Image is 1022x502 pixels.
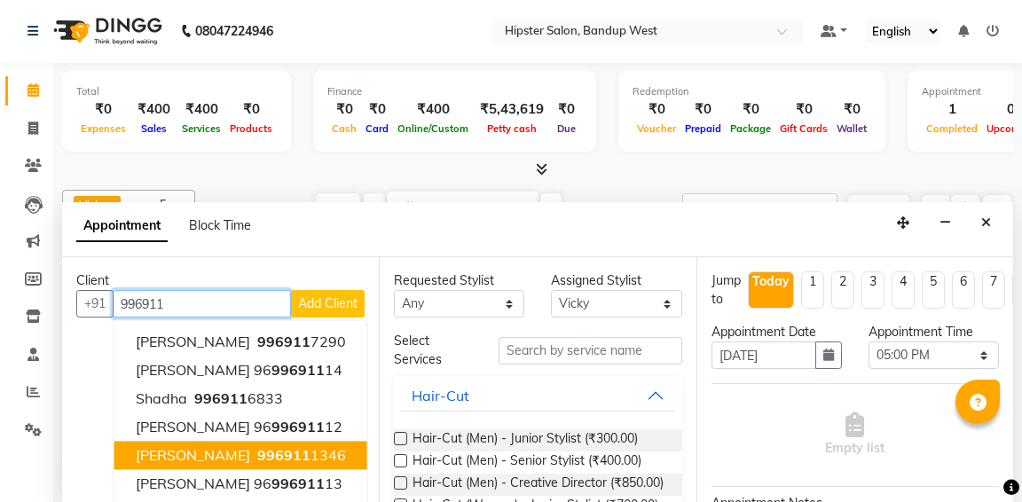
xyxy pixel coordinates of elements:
[633,84,871,99] div: Redemption
[892,271,915,309] li: 4
[225,122,277,135] span: Products
[254,419,342,436] ngb-highlight: 96 12
[257,447,311,465] span: 996911
[401,200,443,214] span: Wed
[832,122,871,135] span: Wallet
[726,122,775,135] span: Package
[869,323,999,341] div: Appointment Time
[499,337,681,365] input: Search by service name
[680,99,726,120] div: ₹0
[271,362,325,380] span: 996911
[711,271,741,309] div: Jump to
[861,271,884,309] li: 3
[76,99,130,120] div: ₹0
[682,193,837,221] input: Search Appointment
[76,290,114,318] button: +91
[189,217,251,233] span: Block Time
[254,362,342,380] ngb-highlight: 96 14
[413,451,641,474] span: Hair-Cut (Men) - Senior Stylist (₹400.00)
[775,99,832,120] div: ₹0
[257,333,311,351] span: 996911
[825,412,884,458] span: Empty list
[136,390,187,408] span: shadha
[195,6,273,56] b: 08047224946
[982,271,1005,309] li: 7
[136,419,250,436] span: [PERSON_NAME]
[848,195,909,220] button: ADD NEW
[952,271,975,309] li: 6
[393,122,473,135] span: Online/Custom
[298,295,358,311] span: Add Client
[130,99,177,120] div: ₹400
[922,99,982,120] div: 1
[291,290,365,318] button: Add Client
[633,99,680,120] div: ₹0
[225,99,277,120] div: ₹0
[412,385,469,406] div: Hair-Cut
[413,474,664,496] span: Hair-Cut (Men) - Creative Director (₹850.00)
[136,362,250,380] span: [PERSON_NAME]
[194,390,248,408] span: 996911
[177,122,225,135] span: Services
[327,99,361,120] div: ₹0
[107,198,115,212] a: x
[79,198,107,212] span: Vicky
[113,290,291,318] input: Search by Name/Mobile/Email/Code
[443,194,531,221] input: 2025-09-03
[327,122,361,135] span: Cash
[254,447,346,465] ngb-highlight: 1346
[381,332,485,369] div: Select Services
[775,122,832,135] span: Gift Cards
[45,6,167,56] img: logo
[801,271,824,309] li: 1
[316,193,360,221] span: Today
[551,99,582,120] div: ₹0
[76,210,168,242] span: Appointment
[752,272,790,291] div: Today
[327,84,582,99] div: Finance
[254,475,342,493] ngb-highlight: 96 13
[393,99,473,120] div: ₹400
[473,99,551,120] div: ₹5,43,619
[136,475,250,493] span: [PERSON_NAME]
[136,333,250,351] span: [PERSON_NAME]
[153,197,180,211] span: +5
[76,84,277,99] div: Total
[254,333,346,351] ngb-highlight: 7290
[177,99,225,120] div: ₹400
[553,122,580,135] span: Due
[191,390,283,408] ngb-highlight: 6833
[394,271,524,290] div: Requested Stylist
[413,429,638,451] span: Hair-Cut (Men) - Junior Stylist (₹300.00)
[401,380,674,412] button: Hair-Cut
[973,209,999,237] button: Close
[922,122,982,135] span: Completed
[551,271,681,290] div: Assigned Stylist
[680,122,726,135] span: Prepaid
[922,271,945,309] li: 5
[831,271,854,309] li: 2
[483,122,541,135] span: Petty cash
[711,341,816,369] input: yyyy-mm-dd
[633,122,680,135] span: Voucher
[832,99,871,120] div: ₹0
[137,122,171,135] span: Sales
[271,419,325,436] span: 996911
[76,271,365,290] div: Client
[361,122,393,135] span: Card
[726,99,775,120] div: ₹0
[136,447,250,465] span: [PERSON_NAME]
[853,200,905,214] span: ADD NEW
[76,122,130,135] span: Expenses
[271,475,325,493] span: 996911
[711,323,842,341] div: Appointment Date
[361,99,393,120] div: ₹0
